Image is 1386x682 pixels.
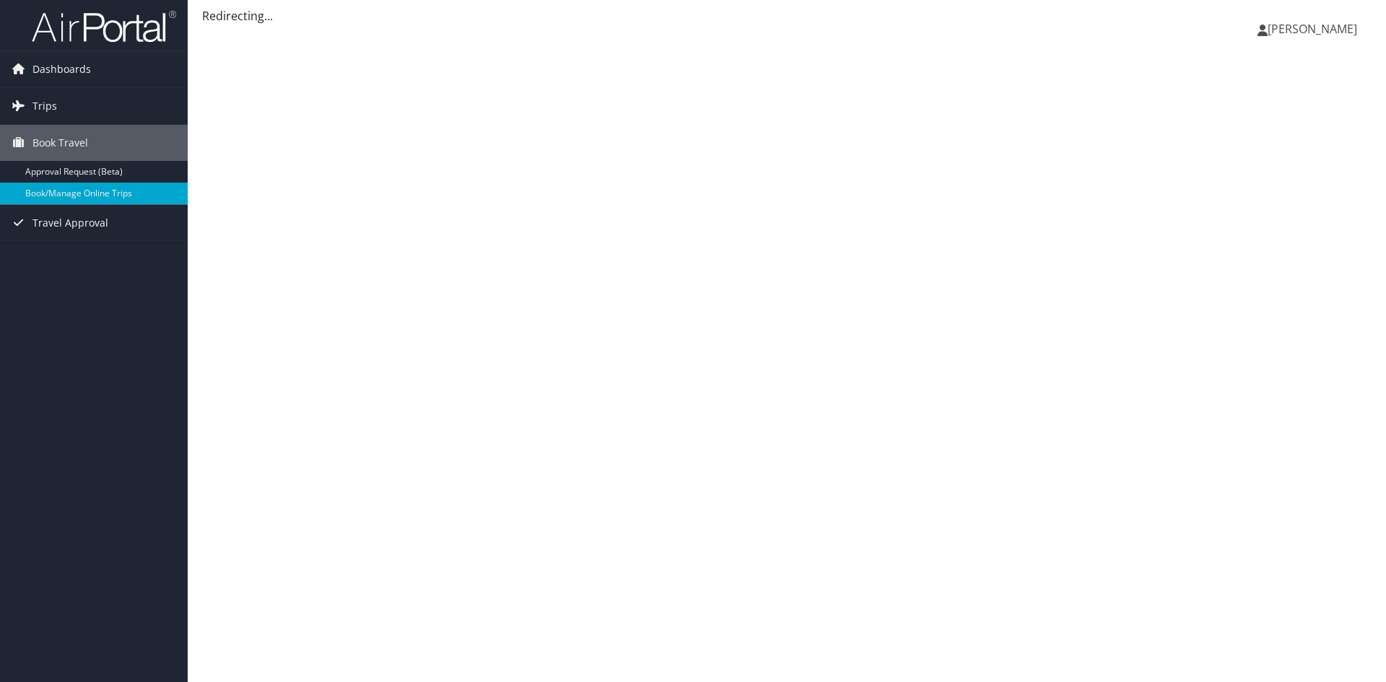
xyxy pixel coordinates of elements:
[32,125,88,161] span: Book Travel
[1268,21,1357,37] span: [PERSON_NAME]
[32,205,108,241] span: Travel Approval
[32,9,176,43] img: airportal-logo.png
[1258,7,1372,51] a: [PERSON_NAME]
[202,7,1372,25] div: Redirecting...
[32,51,91,87] span: Dashboards
[32,88,57,124] span: Trips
